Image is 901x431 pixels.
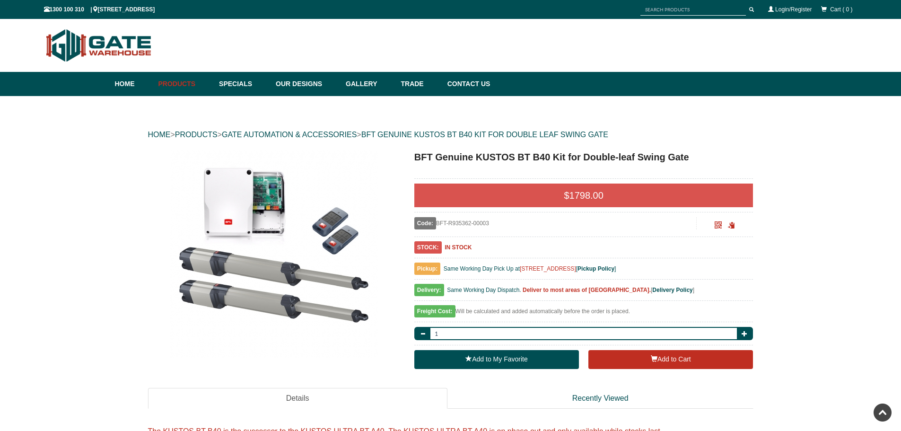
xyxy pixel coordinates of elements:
[652,287,692,293] a: Delivery Policy
[214,72,271,96] a: Specials
[588,350,753,369] button: Add to Cart
[414,263,440,275] span: Pickup:
[728,222,735,229] span: Click to copy the URL
[414,184,753,207] div: $
[830,6,852,13] span: Cart ( 0 )
[115,72,154,96] a: Home
[443,72,490,96] a: Contact Us
[414,217,436,229] span: Code:
[148,120,753,150] div: > > >
[414,306,753,322] div: Will be calculated and added automatically before the order is placed.
[447,287,521,293] span: Same Working Day Dispatch.
[569,190,604,201] span: 1798.00
[768,368,901,398] iframe: LiveChat chat widget
[447,388,753,409] a: Recently Viewed
[170,150,378,358] img: BFT Genuine KUSTOS BT B40 Kit for Double-leaf Swing Gate - - Gate Warehouse
[148,388,447,409] a: Details
[445,244,472,251] b: IN STOCK
[148,131,171,139] a: HOME
[414,150,753,164] h1: BFT Genuine KUSTOS BT B40 Kit for Double-leaf Swing Gate
[520,265,576,272] a: [STREET_ADDRESS]
[154,72,215,96] a: Products
[271,72,341,96] a: Our Designs
[414,284,753,301] div: [ ]
[414,305,455,317] span: Freight Cost:
[396,72,442,96] a: Trade
[715,223,722,229] a: Click to enlarge and scan to share.
[414,350,579,369] a: Add to My Favorite
[341,72,396,96] a: Gallery
[640,4,746,16] input: SEARCH PRODUCTS
[577,265,614,272] a: Pickup Policy
[175,131,218,139] a: PRODUCTS
[414,284,444,296] span: Delivery:
[222,131,357,139] a: GATE AUTOMATION & ACCESSORIES
[44,24,154,67] img: Gate Warehouse
[414,217,697,229] div: BFT-R935362-00003
[444,265,616,272] span: Same Working Day Pick Up at [ ]
[775,6,812,13] a: Login/Register
[149,150,399,358] a: BFT Genuine KUSTOS BT B40 Kit for Double-leaf Swing Gate - - Gate Warehouse
[523,287,651,293] b: Deliver to most areas of [GEOGRAPHIC_DATA].
[361,131,608,139] a: BFT GENUINE KUSTOS BT B40 KIT FOR DOUBLE LEAF SWING GATE
[414,241,442,254] span: STOCK:
[44,6,155,13] span: 1300 100 310 | [STREET_ADDRESS]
